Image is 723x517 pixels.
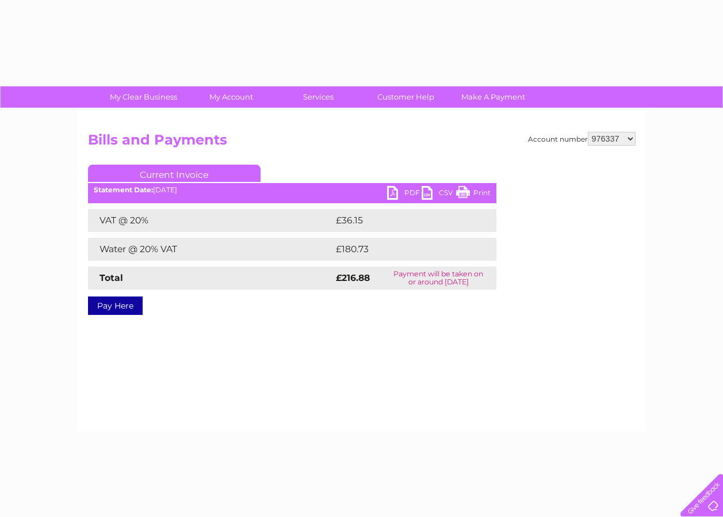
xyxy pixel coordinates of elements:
div: Account number [528,132,636,146]
a: Make A Payment [446,86,541,108]
h2: Bills and Payments [88,132,636,154]
a: Pay Here [88,296,143,315]
td: Payment will be taken on or around [DATE] [381,267,496,290]
a: My Account [183,86,278,108]
td: £180.73 [333,238,475,261]
td: VAT @ 20% [88,209,333,232]
div: [DATE] [88,186,496,194]
a: PDF [387,186,422,203]
a: Current Invoice [88,165,261,182]
a: Customer Help [358,86,453,108]
a: My Clear Business [96,86,191,108]
td: Water @ 20% VAT [88,238,333,261]
strong: Total [100,272,123,283]
strong: £216.88 [336,272,370,283]
b: Statement Date: [94,185,153,194]
a: Print [456,186,491,203]
td: £36.15 [333,209,472,232]
a: CSV [422,186,456,203]
a: Services [271,86,366,108]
